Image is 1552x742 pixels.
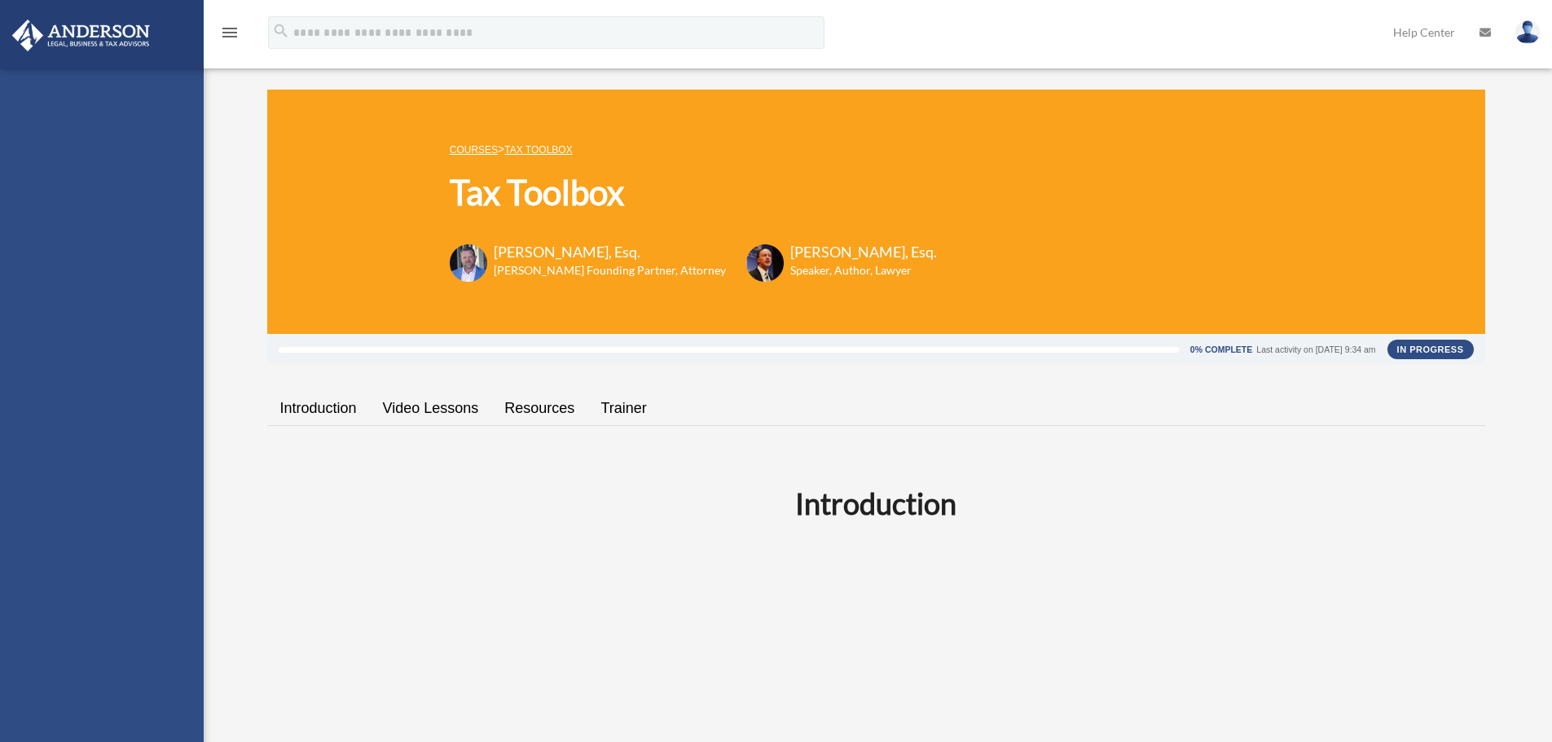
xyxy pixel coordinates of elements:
i: search [272,22,290,40]
img: User Pic [1515,20,1540,44]
h3: [PERSON_NAME], Esq. [494,242,726,262]
div: 0% Complete [1190,345,1252,354]
img: Scott-Estill-Headshot.png [746,244,784,282]
img: Toby-circle-head.png [450,244,487,282]
a: Resources [491,385,587,432]
h2: Introduction [277,483,1475,524]
div: In Progress [1387,340,1474,359]
a: menu [220,29,240,42]
a: Trainer [587,385,659,432]
h6: [PERSON_NAME] Founding Partner, Attorney [494,262,726,279]
p: > [450,139,937,160]
h1: Tax Toolbox [450,169,937,217]
a: Video Lessons [370,385,492,432]
a: Tax Toolbox [504,144,572,156]
a: COURSES [450,144,498,156]
h3: [PERSON_NAME], Esq. [790,242,937,262]
img: Anderson Advisors Platinum Portal [7,20,155,51]
i: menu [220,23,240,42]
a: Introduction [267,385,370,432]
h6: Speaker, Author, Lawyer [790,262,917,279]
div: Last activity on [DATE] 9:34 am [1256,345,1375,354]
